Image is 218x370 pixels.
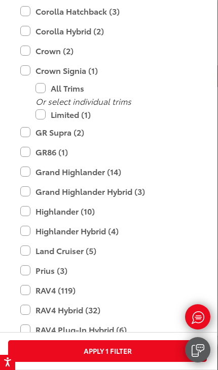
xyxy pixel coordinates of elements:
[20,143,195,161] label: GR86 (1)
[20,62,195,79] label: Crown Signia (1)
[20,3,195,20] label: Corolla Hatchback (3)
[20,281,195,299] label: RAV4 (119)
[20,163,195,181] label: Grand Highlander (14)
[20,321,195,339] label: RAV4 Plug-In Hybrid (6)
[35,79,195,97] label: All Trims
[20,183,195,200] label: Grand Highlander Hybrid (3)
[20,242,195,260] label: Land Cruiser (5)
[20,22,195,40] label: Corolla Hybrid (2)
[185,304,210,330] a: Live Chat
[20,42,195,60] label: Crown (2)
[20,202,195,220] label: Highlander (10)
[35,106,195,124] label: Limited (1)
[20,124,195,141] label: GR Supra (2)
[20,301,195,319] label: RAV4 Hybrid (32)
[185,337,210,362] a: Text Us
[35,95,131,107] i: Or select individual trims
[20,262,195,279] label: Prius (3)
[8,340,207,362] button: Apply 1 Filter
[20,222,195,240] label: Highlander Hybrid (4)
